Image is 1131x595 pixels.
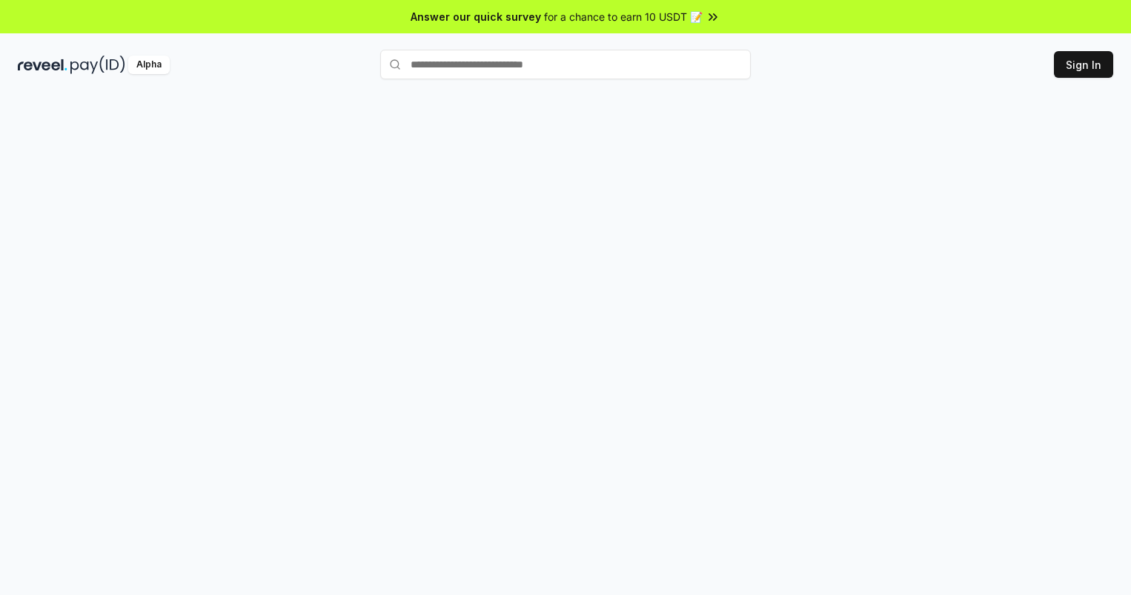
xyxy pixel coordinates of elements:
span: Answer our quick survey [411,9,541,24]
button: Sign In [1054,51,1113,78]
img: pay_id [70,56,125,74]
img: reveel_dark [18,56,67,74]
div: Alpha [128,56,170,74]
span: for a chance to earn 10 USDT 📝 [544,9,703,24]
